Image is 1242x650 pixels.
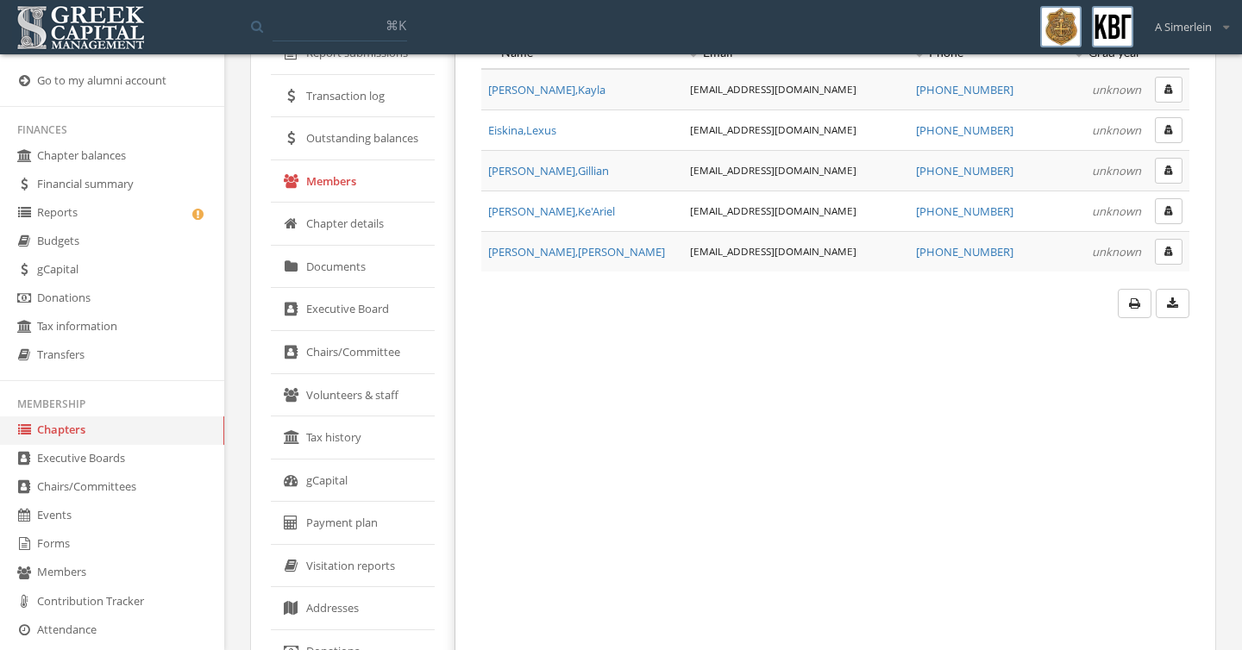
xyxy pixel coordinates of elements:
a: [EMAIL_ADDRESS][DOMAIN_NAME] [690,203,856,217]
a: [PHONE_NUMBER] [916,163,1013,178]
a: [PHONE_NUMBER] [916,203,1013,219]
a: Chairs/Committee [271,331,435,374]
a: [PHONE_NUMBER] [916,244,1013,259]
span: Eiskina , Lexus [488,122,556,138]
em: unknown [1092,163,1141,178]
a: Eiskina,Lexus [488,122,556,138]
a: [PERSON_NAME],Ke'Ariel [488,203,615,219]
a: Outstanding balances [271,117,435,160]
a: Executive Board [271,288,435,331]
span: [PERSON_NAME] , Kayla [488,82,605,97]
em: unknown [1092,203,1141,219]
div: A Simerlein [1144,6,1229,35]
em: unknown [1092,122,1141,138]
a: Volunteers & staff [271,374,435,417]
a: Addresses [271,587,435,630]
a: [EMAIL_ADDRESS][DOMAIN_NAME] [690,122,856,136]
a: [PERSON_NAME],Kayla [488,82,605,97]
a: Tax history [271,416,435,459]
a: [EMAIL_ADDRESS][DOMAIN_NAME] [690,244,856,258]
a: [EMAIL_ADDRESS][DOMAIN_NAME] [690,82,856,96]
a: [EMAIL_ADDRESS][DOMAIN_NAME] [690,163,856,177]
a: Documents [271,246,435,289]
em: unknown [1092,82,1141,97]
a: Payment plan [271,502,435,545]
a: Chapter details [271,203,435,246]
span: A Simerlein [1155,19,1212,35]
span: [PERSON_NAME] , [PERSON_NAME] [488,244,665,259]
a: Transaction log [271,75,435,118]
a: gCapital [271,459,435,503]
a: [PHONE_NUMBER] [916,82,1013,97]
em: unknown [1092,244,1141,259]
a: [PERSON_NAME],[PERSON_NAME] [488,244,665,259]
a: Members [271,160,435,203]
span: ⌘K [386,16,406,34]
a: [PERSON_NAME],Gillian [488,163,609,178]
span: [PERSON_NAME] , Gillian [488,163,609,178]
a: Visitation reports [271,545,435,588]
span: [PERSON_NAME] , Ke'Ariel [488,203,615,219]
a: [PHONE_NUMBER] [916,122,1013,138]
